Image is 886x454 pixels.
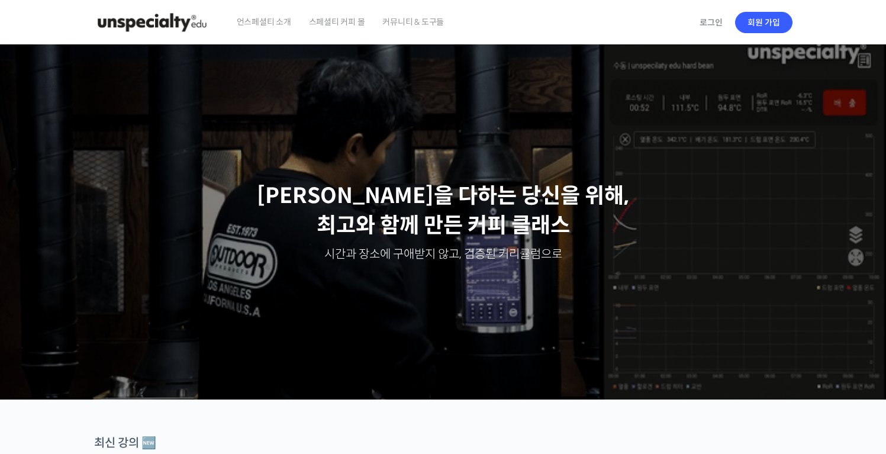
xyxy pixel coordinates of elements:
[94,435,792,451] div: 최신 강의 🆕
[692,9,730,36] a: 로그인
[735,12,792,33] a: 회원 가입
[12,181,875,241] p: [PERSON_NAME]을 다하는 당신을 위해, 최고와 함께 만든 커피 클래스
[12,246,875,263] p: 시간과 장소에 구애받지 않고, 검증된 커리큘럼으로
